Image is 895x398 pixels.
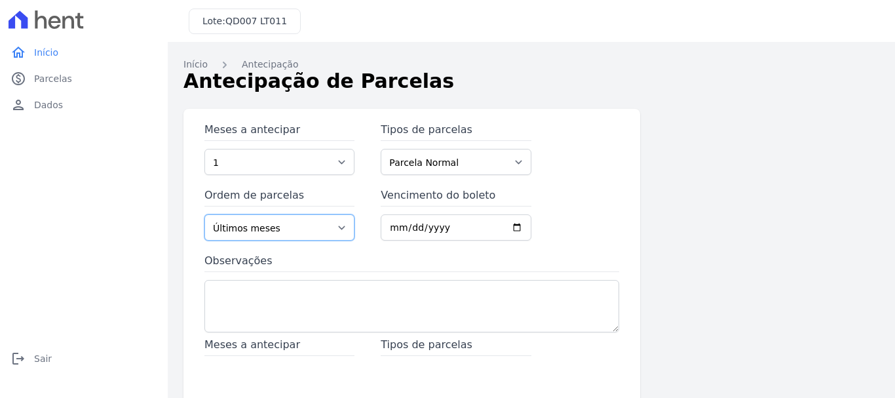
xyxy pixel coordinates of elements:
a: homeInício [5,39,162,66]
a: paidParcelas [5,66,162,92]
label: Vencimento do boleto [381,188,531,207]
span: Início [34,46,58,59]
a: Antecipação [242,58,298,71]
label: Ordem de parcelas [204,188,354,207]
a: personDados [5,92,162,118]
span: Dados [34,98,63,111]
span: Meses a antecipar [204,337,354,356]
span: Sair [34,352,52,365]
h1: Antecipação de Parcelas [183,66,879,96]
i: person [10,97,26,113]
i: logout [10,351,26,367]
a: Início [183,58,208,71]
a: logoutSair [5,346,162,372]
h3: Lote: [202,14,287,28]
label: Observações [204,253,619,272]
label: Meses a antecipar [204,122,354,141]
label: Tipos de parcelas [381,122,531,141]
span: Parcelas [34,72,72,85]
i: paid [10,71,26,87]
nav: Breadcrumb [183,58,879,71]
span: Tipos de parcelas [381,337,531,356]
span: QD007 LT011 [225,16,287,26]
i: home [10,45,26,60]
